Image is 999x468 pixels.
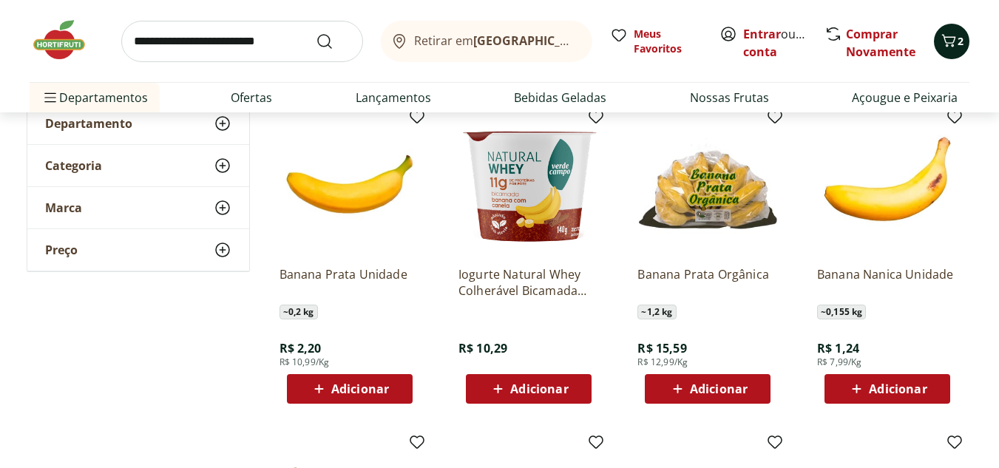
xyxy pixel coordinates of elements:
[381,21,592,62] button: Retirar em[GEOGRAPHIC_DATA]/[GEOGRAPHIC_DATA]
[743,25,809,61] span: ou
[473,33,722,49] b: [GEOGRAPHIC_DATA]/[GEOGRAPHIC_DATA]
[280,340,322,356] span: R$ 2,20
[817,266,958,299] a: Banana Nanica Unidade
[637,356,688,368] span: R$ 12,99/Kg
[27,103,249,144] button: Departamento
[637,266,778,299] a: Banana Prata Orgânica
[30,18,104,62] img: Hortifruti
[958,34,964,48] span: 2
[869,383,927,395] span: Adicionar
[817,114,958,254] img: Banana Nanica Unidade
[817,305,866,319] span: ~ 0,155 kg
[45,200,82,215] span: Marca
[743,26,781,42] a: Entrar
[510,383,568,395] span: Adicionar
[280,356,330,368] span: R$ 10,99/Kg
[27,145,249,186] button: Categoria
[458,340,507,356] span: R$ 10,29
[637,114,778,254] img: Banana Prata Orgânica
[846,26,915,60] a: Comprar Novamente
[331,383,389,395] span: Adicionar
[287,374,413,404] button: Adicionar
[41,80,148,115] span: Departamentos
[27,229,249,271] button: Preço
[458,266,599,299] a: Iogurte Natural Whey Colherável Bicamada Banana com Canela 11g de Proteína Verde Campo 140g
[637,340,686,356] span: R$ 15,59
[690,89,769,106] a: Nossas Frutas
[414,34,578,47] span: Retirar em
[690,383,748,395] span: Adicionar
[824,374,950,404] button: Adicionar
[45,158,102,173] span: Categoria
[634,27,702,56] span: Meus Favoritos
[121,21,363,62] input: search
[934,24,969,59] button: Carrinho
[817,340,859,356] span: R$ 1,24
[280,114,420,254] img: Banana Prata Unidade
[514,89,606,106] a: Bebidas Geladas
[280,305,318,319] span: ~ 0,2 kg
[27,187,249,228] button: Marca
[41,80,59,115] button: Menu
[316,33,351,50] button: Submit Search
[743,26,824,60] a: Criar conta
[637,305,676,319] span: ~ 1,2 kg
[45,243,78,257] span: Preço
[458,114,599,254] img: Iogurte Natural Whey Colherável Bicamada Banana com Canela 11g de Proteína Verde Campo 140g
[45,116,132,131] span: Departamento
[466,374,592,404] button: Adicionar
[817,356,862,368] span: R$ 7,99/Kg
[645,374,771,404] button: Adicionar
[356,89,431,106] a: Lançamentos
[280,266,420,299] a: Banana Prata Unidade
[610,27,702,56] a: Meus Favoritos
[231,89,272,106] a: Ofertas
[852,89,958,106] a: Açougue e Peixaria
